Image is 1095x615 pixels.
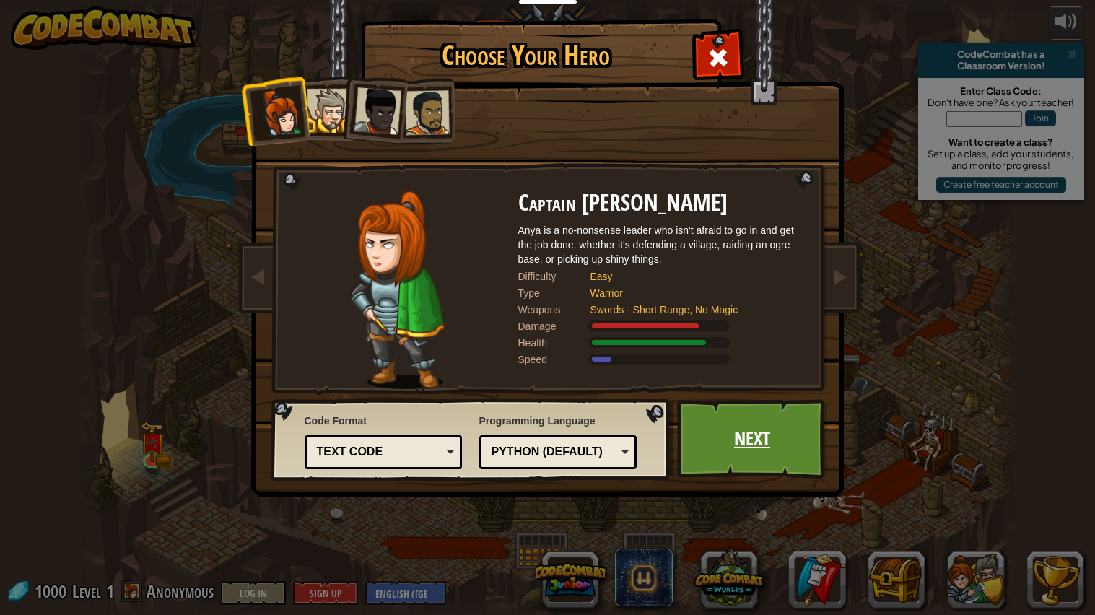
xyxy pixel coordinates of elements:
[518,269,590,284] div: Difficulty
[518,319,590,333] div: Damage
[317,444,442,461] div: Text code
[518,286,590,300] div: Type
[492,444,616,461] div: Python (Default)
[338,73,409,144] li: Lady Ida Justheart
[518,302,590,317] div: Weapons
[364,40,689,71] h1: Choose Your Hero
[590,269,793,284] div: Easy
[389,77,455,144] li: Alejandro the Duelist
[518,319,807,333] div: Deals 120% of listed Warrior weapon damage.
[350,191,445,389] img: captain-pose.png
[518,336,807,350] div: Gains 140% of listed Warrior armor health.
[292,76,357,141] li: Sir Tharin Thunderfist
[518,223,807,266] div: Anya is a no-nonsense leader who isn't afraid to go in and get the job done, whether it's defendi...
[271,399,673,481] img: language-selector-background.png
[677,399,828,479] a: Next
[479,414,637,428] span: Programming Language
[518,352,807,367] div: Moves at 6 meters per second.
[590,286,793,300] div: Warrior
[305,414,463,428] span: Code Format
[518,352,590,367] div: Speed
[590,302,793,317] div: Swords - Short Range, No Magic
[518,336,590,350] div: Health
[240,75,310,146] li: Captain Anya Weston
[518,191,807,216] h2: Captain [PERSON_NAME]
